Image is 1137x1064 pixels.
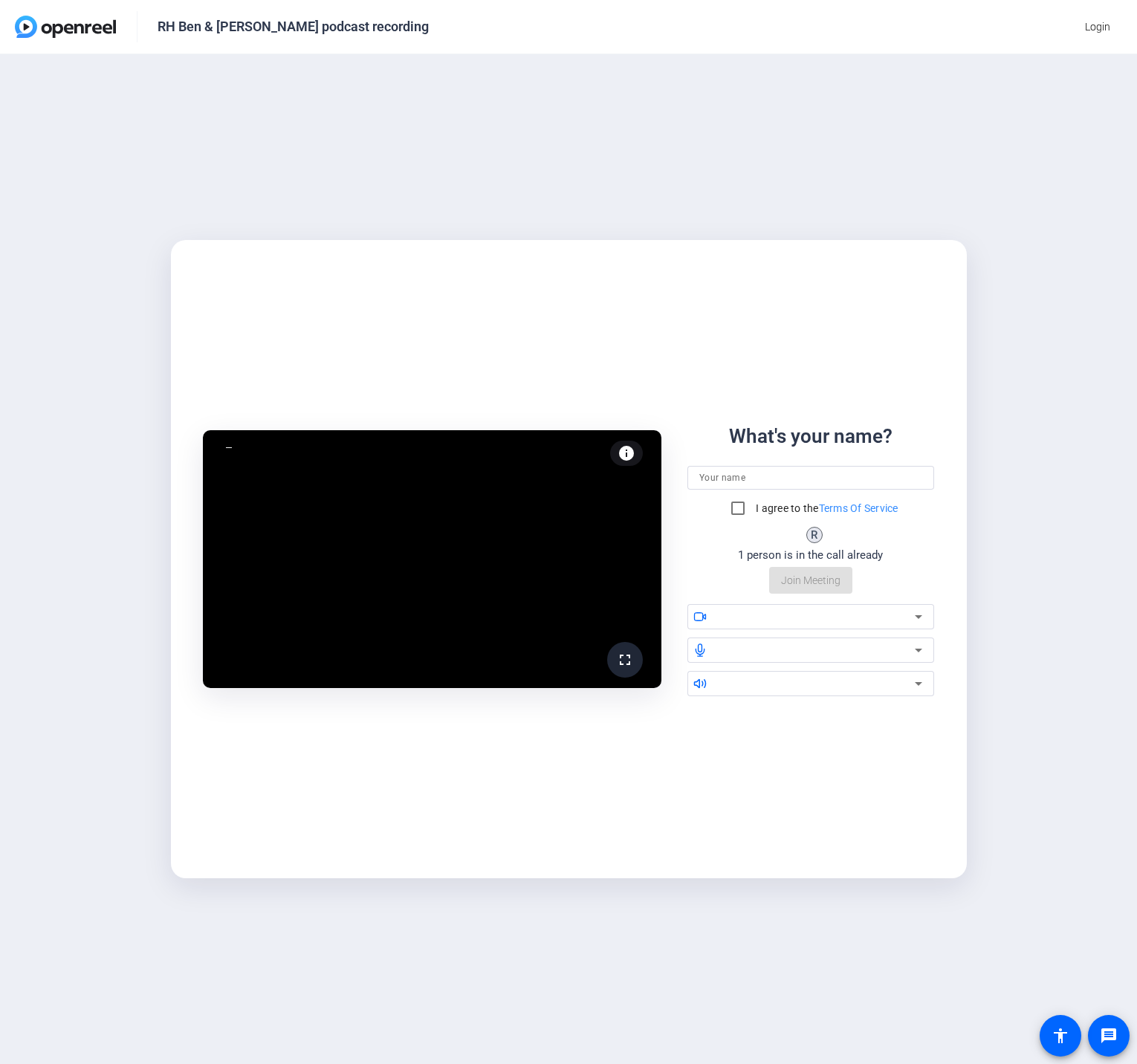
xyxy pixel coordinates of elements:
span: Login [1085,19,1110,35]
mat-icon: fullscreen [616,651,634,669]
div: RH Ben & [PERSON_NAME] podcast recording [158,18,429,36]
img: OpenReel logo [15,16,116,38]
mat-icon: accessibility [1052,1027,1069,1045]
a: Terms Of Service [819,502,898,514]
div: R [806,527,823,543]
div: 1 person is in the call already [738,547,883,564]
mat-icon: message [1100,1027,1118,1045]
label: I agree to the [753,501,898,516]
button: Login [1073,13,1122,40]
mat-icon: info [618,444,635,462]
input: Your name [699,469,922,487]
div: What's your name? [729,422,893,451]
